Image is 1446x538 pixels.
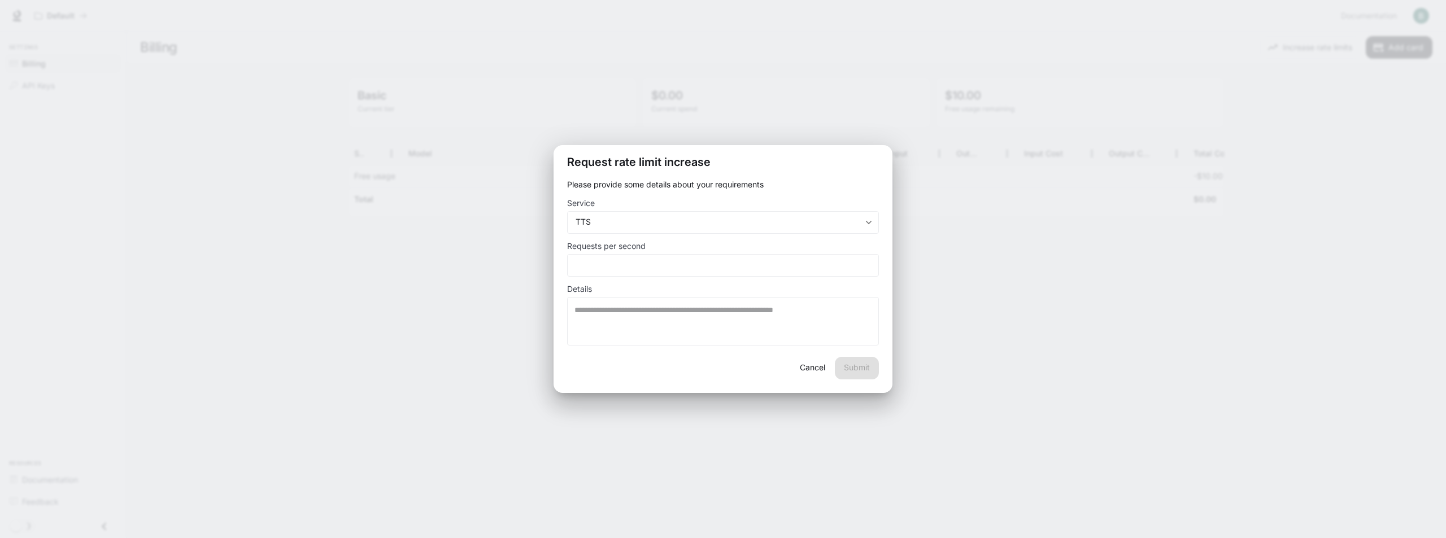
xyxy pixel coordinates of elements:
[567,242,646,250] p: Requests per second
[568,216,878,228] div: TTS
[554,145,892,179] h2: Request rate limit increase
[567,179,879,190] p: Please provide some details about your requirements
[567,199,595,207] p: Service
[567,285,592,293] p: Details
[794,357,830,379] button: Cancel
